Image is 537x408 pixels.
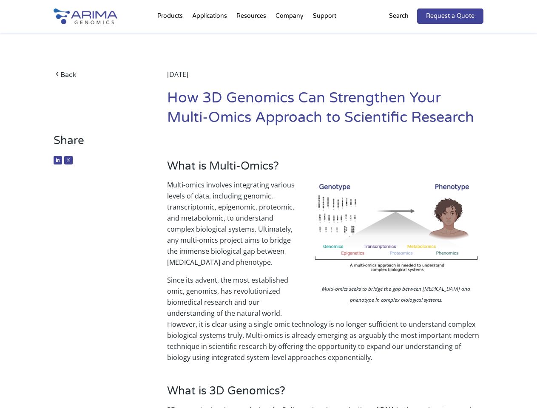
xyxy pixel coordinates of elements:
a: Request a Quote [417,8,483,24]
h3: What is 3D Genomics? [167,384,483,404]
p: Since its advent, the most established omic, genomics, has revolutionized biomedical research and... [167,275,483,363]
h1: How 3D Genomics Can Strengthen Your Multi-Omics Approach to Scientific Research [167,88,483,134]
p: Multi-omics involves integrating various levels of data, including genomic, transcriptomic, epige... [167,179,483,275]
h3: Share [54,134,143,154]
p: Search [389,11,409,22]
a: Back [54,69,143,80]
div: [DATE] [167,69,483,88]
h3: What is Multi-Omics? [167,159,483,179]
img: Arima-Genomics-logo [54,8,117,24]
p: Multi-omics seeks to bridge the gap between [MEDICAL_DATA] and phenotype in complex biological sy... [309,283,483,308]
